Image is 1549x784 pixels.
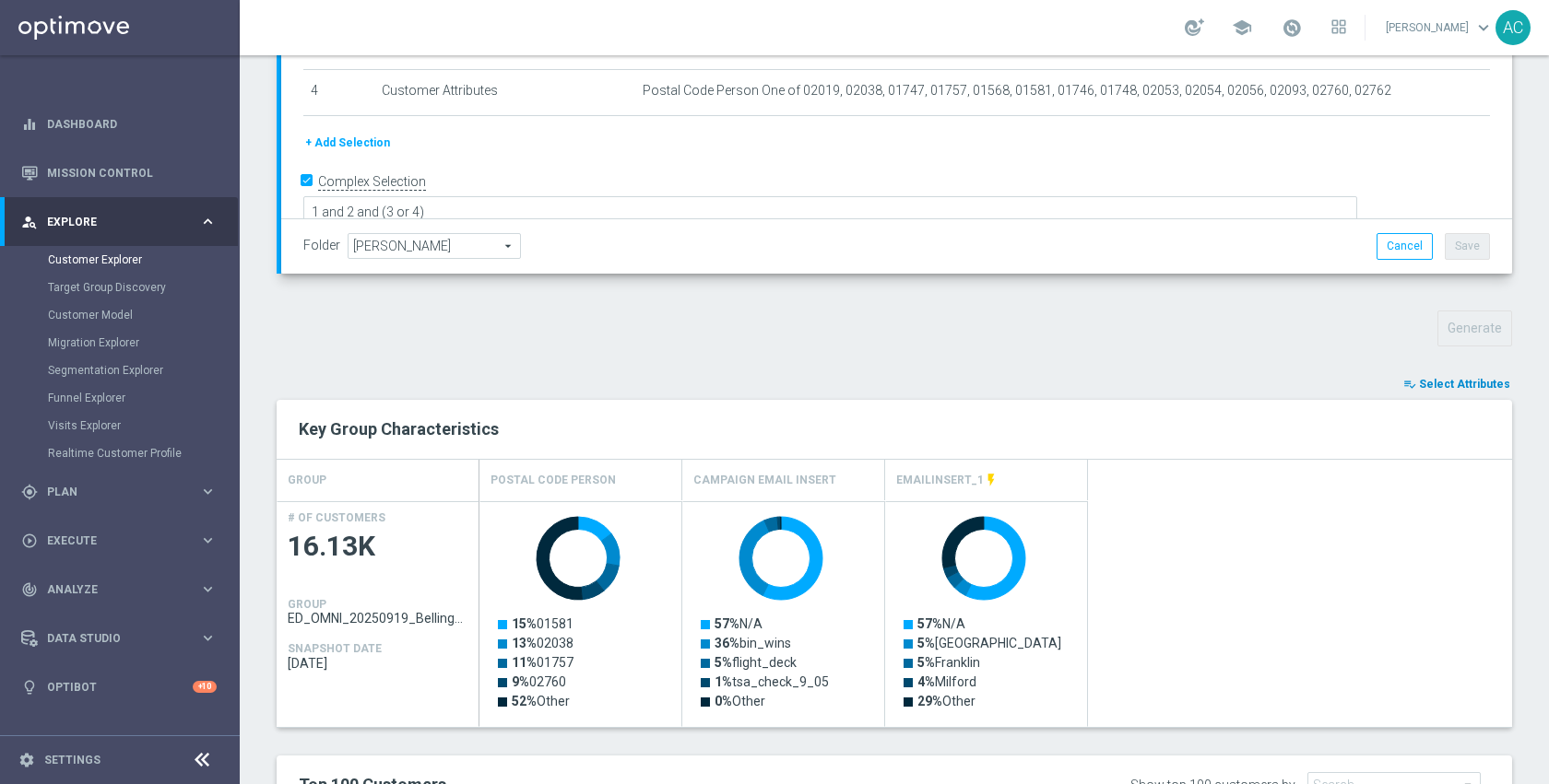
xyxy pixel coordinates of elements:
[917,694,976,708] text: Other
[21,630,199,647] div: Data Studio
[21,214,38,230] i: person_search
[288,529,468,565] span: 16.13K
[288,642,382,655] h4: SNAPSHOT DATE
[693,464,836,497] h4: Campaign Email Insert
[48,252,192,267] a: Customer Explorer
[512,636,537,650] tspan: 13%
[47,99,217,148] a: Dashboard
[193,681,217,693] div: +10
[44,755,101,766] a: Settings
[715,655,732,670] tspan: 5%
[20,166,218,181] button: Mission Control
[1445,233,1490,259] button: Save
[20,582,218,597] button: track_changes Analyze keyboard_arrow_right
[715,655,797,670] text: flight_deck
[917,616,942,631] tspan: 57%
[479,501,1088,727] div: Press SPACE to select this row.
[318,173,426,191] label: Complex Selection
[374,70,635,116] td: Customer Attributes
[917,636,1061,650] text: [GEOGRAPHIC_DATA]
[199,629,217,647] i: keyboard_arrow_right
[21,148,217,197] div: Mission Control
[303,238,340,253] label: Folder
[277,501,479,727] div: Press SPACE to select this row.
[48,391,192,405] a: Funnel Explorer
[1403,378,1416,391] i: playlist_add_check
[917,636,935,650] tspan: 5%
[199,483,217,500] i: keyboard_arrow_right
[715,694,765,708] text: Other
[984,473,999,487] i: This attribute is updated in realtime
[1377,233,1433,259] button: Cancel
[199,532,217,549] i: keyboard_arrow_right
[48,335,192,350] a: Migration Explorer
[20,485,218,499] button: gps_fixed Plan keyboard_arrow_right
[48,357,238,384] div: Segmentation Explorer
[48,418,192,433] a: Visits Explorer
[47,584,199,595] span: Analyze
[512,616,573,631] text: 01581
[715,674,829,689] text: tsa_check_9_05
[47,662,193,711] a: Optibot
[21,214,199,230] div: Explore
[20,533,218,548] button: play_circle_outline Execute keyboard_arrow_right
[288,511,385,524] h4: # OF CUSTOMERS
[20,117,218,132] button: equalizer Dashboard
[303,70,374,116] td: 4
[303,133,392,153] button: + Add Selection
[21,116,38,133] i: equalizer
[715,636,739,650] tspan: 36%
[48,363,192,378] a: Segmentation Explorer
[1437,310,1512,346] button: Generate
[20,631,218,646] div: Data Studio keyboard_arrow_right
[288,464,326,497] h4: GROUP
[48,384,238,412] div: Funnel Explorer
[917,655,935,670] tspan: 5%
[21,484,38,500] i: gps_fixed
[47,486,199,497] span: Plan
[512,636,573,650] text: 02038
[512,694,570,708] text: Other
[47,633,199,644] span: Data Studio
[715,616,763,631] text: N/A
[917,694,942,708] tspan: 29%
[512,655,537,670] tspan: 11%
[512,674,566,689] text: 02760
[643,83,1391,99] span: Postal Code Person One of 02019, 02038, 01747, 01757, 01568, 01581, 01746, 01748, 02053, 02054, 0...
[715,694,732,708] tspan: 0%
[1496,10,1531,45] div: AC
[1232,18,1252,38] span: school
[917,616,965,631] text: N/A
[21,484,199,500] div: Plan
[48,280,192,295] a: Target Group Discovery
[917,655,980,670] text: Franklin
[917,674,935,689] tspan: 4%
[48,439,238,467] div: Realtime Customer Profile
[20,215,218,229] button: person_search Explore keyboard_arrow_right
[917,674,976,689] text: Milford
[1419,378,1510,391] span: Select Attributes
[20,680,218,695] button: lightbulb Optibot +10
[512,694,537,708] tspan: 52%
[21,662,217,711] div: Optibot
[715,674,732,689] tspan: 1%
[21,532,199,549] div: Execute
[299,418,1490,440] h2: Key Group Characteristics
[21,99,217,148] div: Dashboard
[512,616,537,631] tspan: 15%
[47,148,217,197] a: Mission Control
[48,274,238,301] div: Target Group Discovery
[48,446,192,461] a: Realtime Customer Profile
[288,598,326,611] h4: GROUP
[715,636,791,650] text: bin_wins
[896,464,984,497] h4: EMAILINSERT_1
[47,535,199,546] span: Execute
[199,580,217,598] i: keyboard_arrow_right
[715,616,739,631] tspan: 57%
